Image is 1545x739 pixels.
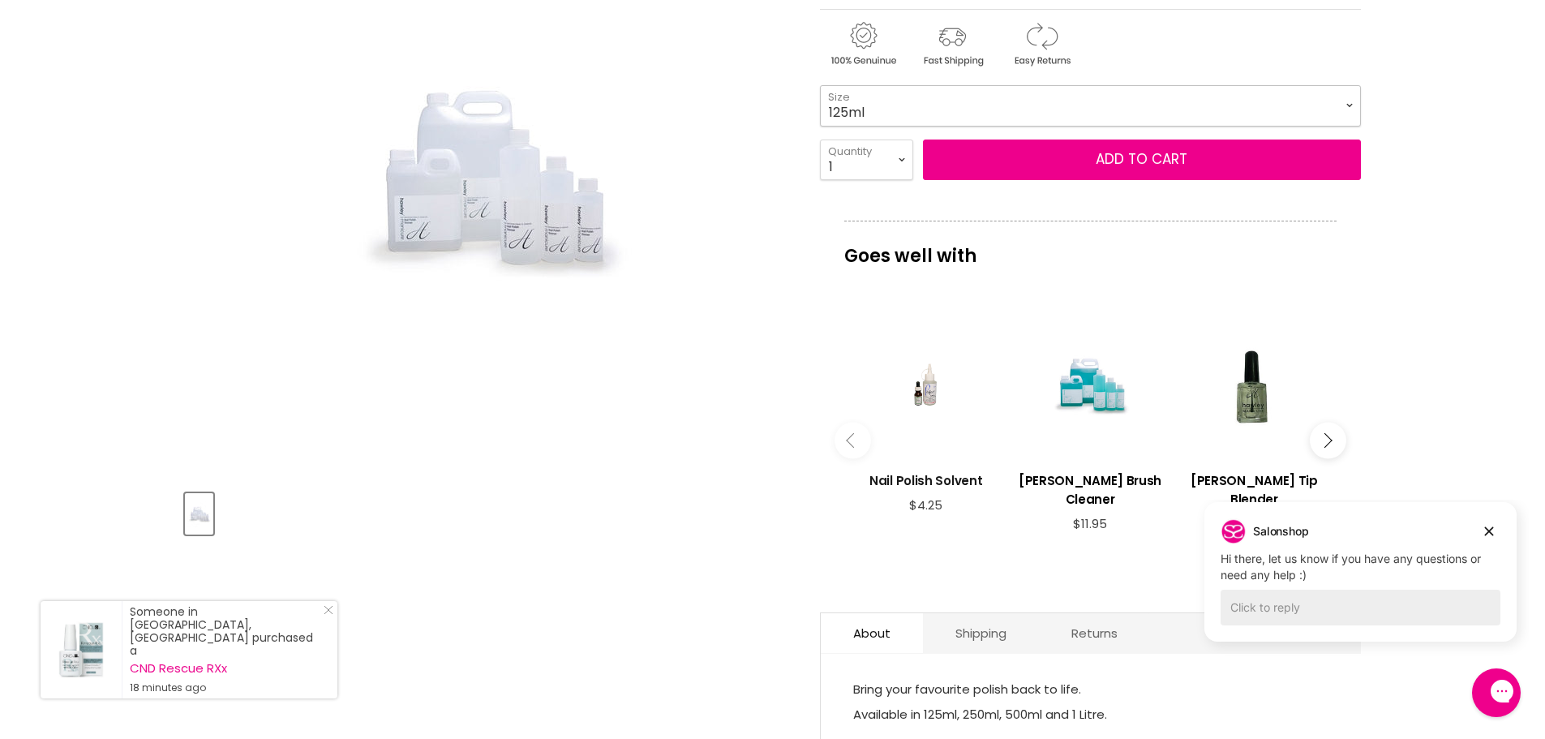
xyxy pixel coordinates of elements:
[923,613,1039,653] a: Shipping
[1039,613,1150,653] a: Returns
[182,488,793,535] div: Product thumbnails
[909,19,995,69] img: shipping.gif
[187,495,212,533] img: Nail Polish Thinner
[998,19,1084,69] img: returns.gif
[1016,459,1164,517] a: View product:Hawley Brush Cleaner
[852,459,1000,498] a: View product:Nail Polish Solvent
[1180,459,1328,517] a: View product:Hawley Tip Blender
[844,221,1337,274] p: Goes well with
[852,471,1000,490] h3: Nail Polish Solvent
[820,19,906,69] img: genuine.gif
[853,678,1328,703] p: Bring your favourite polish back to life.
[1016,471,1164,509] h3: [PERSON_NAME] Brush Cleaner
[923,140,1361,180] button: Add to cart
[821,613,923,653] a: About
[317,605,333,621] a: Close Notification
[1192,500,1529,666] iframe: Gorgias live chat campaigns
[130,605,321,694] div: Someone in [GEOGRAPHIC_DATA], [GEOGRAPHIC_DATA] purchased a
[1073,515,1107,532] span: $11.95
[130,681,321,694] small: 18 minutes ago
[853,703,1328,728] p: Available in 125ml, 250ml, 500ml and 1 Litre.
[909,496,942,513] span: $4.25
[1180,471,1328,509] h3: [PERSON_NAME] Tip Blender
[324,605,333,615] svg: Close Icon
[1464,663,1529,723] iframe: Gorgias live chat messenger
[185,493,213,535] button: Nail Polish Thinner
[41,601,122,698] a: Visit product page
[820,140,913,180] select: Quantity
[130,662,321,675] a: CND Rescue RXx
